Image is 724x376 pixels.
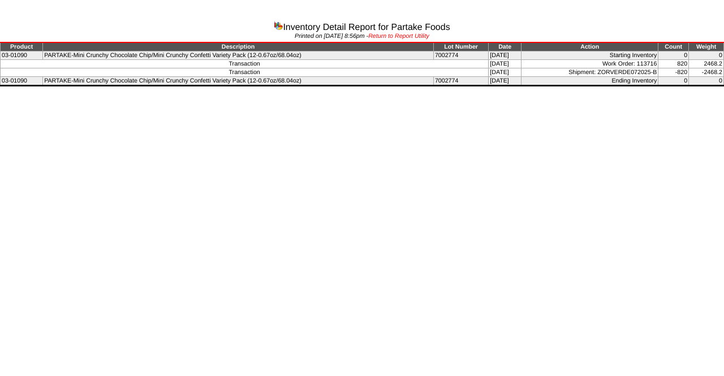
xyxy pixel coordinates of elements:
td: Ending Inventory [522,77,658,86]
td: Starting Inventory [522,51,658,60]
td: 7002774 [433,77,488,86]
td: -820 [658,68,689,77]
td: 0 [658,51,689,60]
td: Shipment: ZORVERDE072025-B [522,68,658,77]
td: Description [43,42,434,51]
td: 0 [689,51,724,60]
td: Transaction [1,68,489,77]
a: Return to Report Utility [368,33,429,40]
td: PARTAKE-Mini Crunchy Chocolate Chip/Mini Crunchy Confetti Variety Pack (12-0.67oz/68.04oz) [43,77,434,86]
td: [DATE] [489,68,522,77]
td: 03-01090 [1,77,43,86]
td: Count [658,42,689,51]
td: [DATE] [489,77,522,86]
td: Product [1,42,43,51]
td: Date [489,42,522,51]
td: Work Order: 113716 [522,60,658,68]
td: Weight [689,42,724,51]
td: 7002774 [433,51,488,60]
td: Transaction [1,60,489,68]
td: 03-01090 [1,51,43,60]
td: 0 [689,77,724,86]
td: -2468.2 [689,68,724,77]
td: Lot Number [433,42,488,51]
td: 2468.2 [689,60,724,68]
td: Action [522,42,658,51]
td: [DATE] [489,60,522,68]
td: [DATE] [489,51,522,60]
td: 820 [658,60,689,68]
td: 0 [658,77,689,86]
td: PARTAKE-Mini Crunchy Chocolate Chip/Mini Crunchy Confetti Variety Pack (12-0.67oz/68.04oz) [43,51,434,60]
img: graph.gif [274,21,283,30]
